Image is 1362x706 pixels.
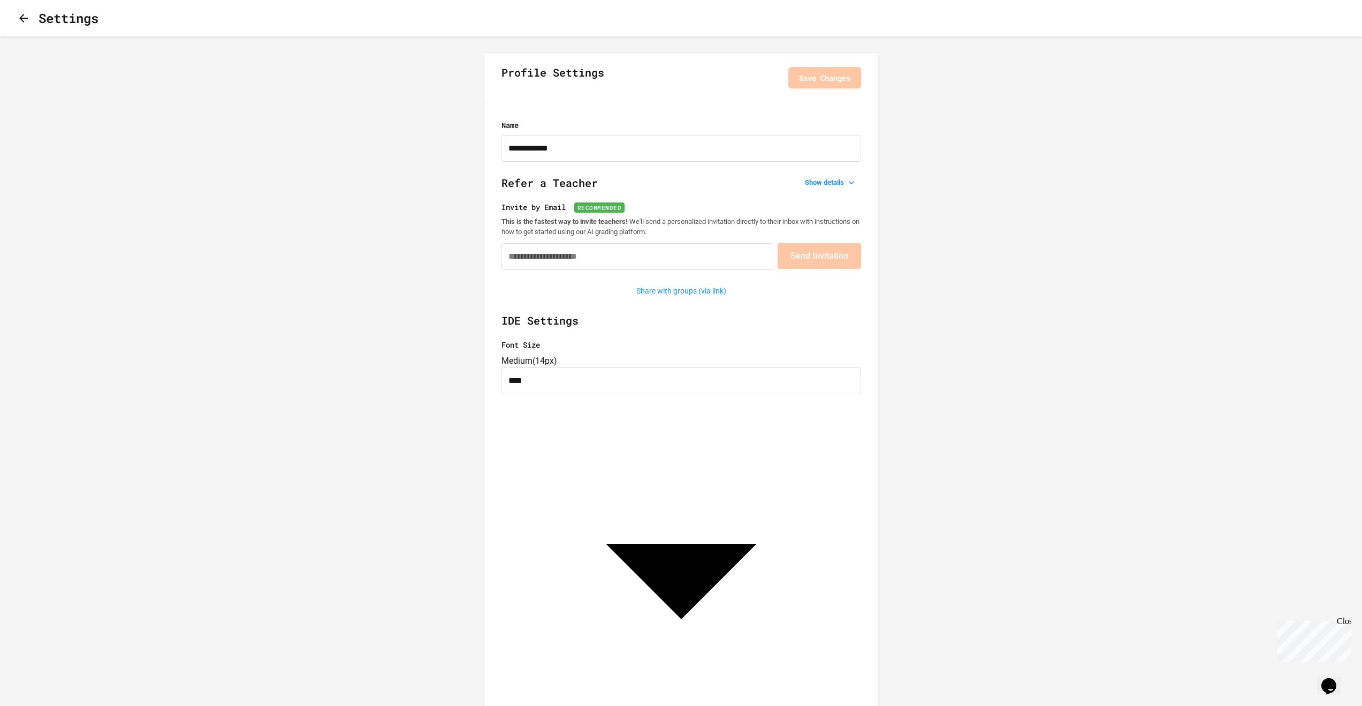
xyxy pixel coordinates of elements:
p: We'll send a personalized invitation directly to their inbox with instructions on how to get star... [501,217,861,237]
button: Share with groups (via link) [631,283,732,299]
div: Medium ( 14px ) [501,355,861,367]
label: Name [501,119,861,131]
label: Font Size [501,339,861,350]
h2: Refer a Teacher [501,175,861,201]
iframe: chat widget [1273,617,1351,662]
button: Save Changes [788,67,861,88]
h2: IDE Settings [501,312,861,339]
h1: Settings [39,9,98,28]
iframe: chat widget [1317,663,1351,695]
button: Show details [801,175,861,190]
h2: Profile Settings [501,64,604,91]
button: Send Invitation [778,243,861,269]
div: Chat with us now!Close [4,4,74,68]
span: Recommended [574,202,625,213]
strong: This is the fastest way to invite teachers! [501,217,628,226]
label: Invite by Email [501,201,861,213]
